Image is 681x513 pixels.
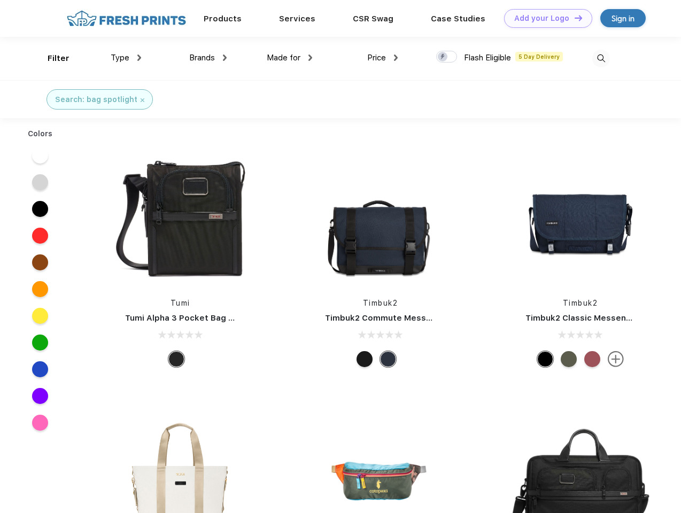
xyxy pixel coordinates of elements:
[48,52,69,65] div: Filter
[592,50,610,67] img: desktop_search.svg
[537,351,553,367] div: Eco Black
[137,55,141,61] img: dropdown.png
[325,313,468,323] a: Timbuk2 Commute Messenger Bag
[357,351,373,367] div: Eco Black
[464,53,511,63] span: Flash Eligible
[600,9,646,27] a: Sign in
[111,53,129,63] span: Type
[109,145,251,287] img: func=resize&h=266
[20,128,61,139] div: Colors
[394,55,398,61] img: dropdown.png
[55,94,137,105] div: Search: bag spotlight
[563,299,598,307] a: Timbuk2
[223,55,227,61] img: dropdown.png
[141,98,144,102] img: filter_cancel.svg
[367,53,386,63] span: Price
[204,14,242,24] a: Products
[612,12,634,25] div: Sign in
[525,313,658,323] a: Timbuk2 Classic Messenger Bag
[189,53,215,63] span: Brands
[64,9,189,28] img: fo%20logo%202.webp
[584,351,600,367] div: Eco Collegiate Red
[561,351,577,367] div: Eco Army
[380,351,396,367] div: Eco Nautical
[509,145,652,287] img: func=resize&h=266
[363,299,398,307] a: Timbuk2
[267,53,300,63] span: Made for
[309,145,451,287] img: func=resize&h=266
[515,52,563,61] span: 5 Day Delivery
[308,55,312,61] img: dropdown.png
[514,14,569,23] div: Add your Logo
[168,351,184,367] div: Black
[125,313,250,323] a: Tumi Alpha 3 Pocket Bag Small
[171,299,190,307] a: Tumi
[575,15,582,21] img: DT
[608,351,624,367] img: more.svg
